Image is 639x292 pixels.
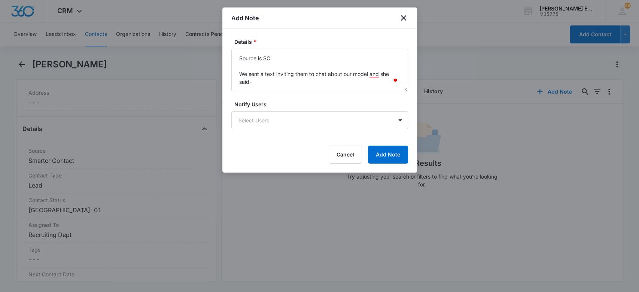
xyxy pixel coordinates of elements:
[234,38,411,46] label: Details
[231,49,408,91] textarea: To enrich screen reader interactions, please activate Accessibility in Grammarly extension settings
[329,146,362,164] button: Cancel
[231,13,259,22] h1: Add Note
[234,100,411,108] label: Notify Users
[368,146,408,164] button: Add Note
[399,13,408,22] button: close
